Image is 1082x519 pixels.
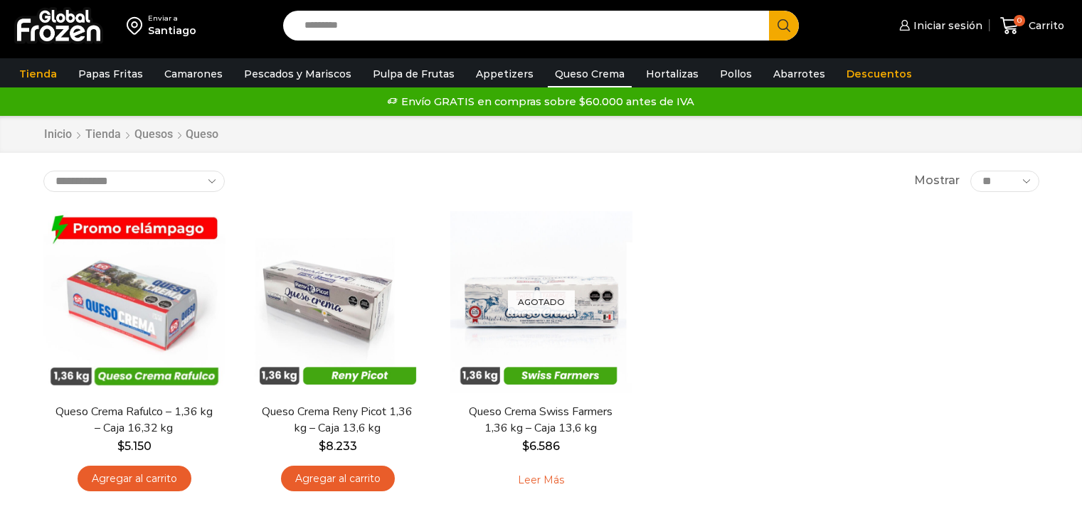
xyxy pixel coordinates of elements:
button: Search button [769,11,799,41]
a: Camarones [157,60,230,87]
a: Pulpa de Frutas [366,60,462,87]
a: Hortalizas [639,60,706,87]
bdi: 6.586 [522,439,560,453]
span: $ [319,439,326,453]
img: address-field-icon.svg [127,14,148,38]
a: Abarrotes [766,60,832,87]
a: Agregar al carrito: “Queso Crema Reny Picot 1,36 kg - Caja 13,6 kg” [281,466,395,492]
a: Descuentos [839,60,919,87]
span: Carrito [1025,18,1064,33]
p: Agotado [508,290,575,314]
span: 0 [1014,15,1025,26]
bdi: 5.150 [117,439,152,453]
span: $ [117,439,124,453]
a: Pollos [713,60,759,87]
a: Pescados y Mariscos [237,60,359,87]
a: 0 Carrito [997,9,1068,43]
a: Queso Crema Reny Picot 1,36 kg – Caja 13,6 kg [255,404,419,437]
a: Tienda [12,60,64,87]
a: Appetizers [469,60,541,87]
span: $ [522,439,529,453]
a: Leé más sobre “Queso Crema Swiss Farmers 1,36 kg - Caja 13,6 kg” [496,466,586,496]
bdi: 8.233 [319,439,357,453]
span: Iniciar sesión [910,18,982,33]
h1: Queso [186,127,218,141]
a: Quesos [134,127,174,143]
div: Enviar a [148,14,196,23]
a: Queso Crema Rafulco – 1,36 kg – Caja 16,32 kg [52,404,216,437]
a: Agregar al carrito: “Queso Crema Rafulco - 1,36 kg - Caja 16,32 kg” [78,466,191,492]
a: Queso Crema Swiss Farmers 1,36 kg – Caja 13,6 kg [459,404,622,437]
a: Papas Fritas [71,60,150,87]
div: Santiago [148,23,196,38]
a: Iniciar sesión [896,11,982,40]
a: Tienda [85,127,122,143]
a: Queso Crema [548,60,632,87]
span: Mostrar [914,173,960,189]
nav: Breadcrumb [43,127,218,143]
a: Inicio [43,127,73,143]
select: Pedido de la tienda [43,171,225,192]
